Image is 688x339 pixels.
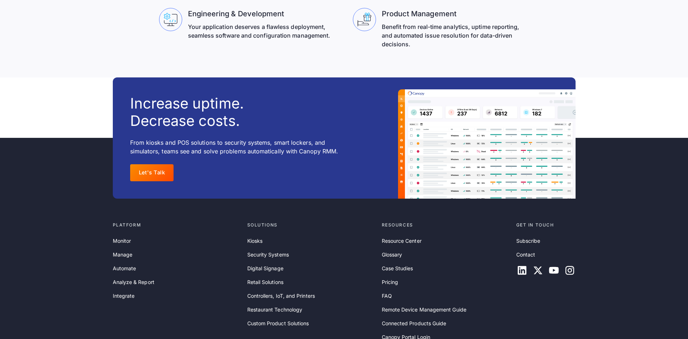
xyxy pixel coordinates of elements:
[516,251,535,259] a: Contact
[247,251,289,259] a: Security Systems
[516,222,576,228] div: Get in touch
[113,292,135,300] a: Integrate
[113,251,132,259] a: Manage
[247,237,262,245] a: Kiosks
[113,237,131,245] a: Monitor
[164,13,178,26] img: Canopy supports engineering and development teams
[382,292,392,300] a: FAQ
[382,264,413,272] a: Case Studies
[247,319,309,327] a: Custom Product Solutions
[382,306,466,314] a: Remote Device Management Guide
[398,89,576,198] img: A Canopy dashboard example
[113,264,136,272] a: Automate
[130,164,174,181] a: Let's Talk
[382,22,529,48] p: Benefit from real-time analytics, uptime reporting, and automated issue resolution for data-drive...
[113,222,242,228] div: Platform
[188,8,336,20] h3: Engineering & Development
[130,95,244,130] h3: Increase uptime. Decrease costs.
[382,251,402,259] a: Glossary
[247,306,303,314] a: Restaurant Technology
[382,237,422,245] a: Resource Center
[516,237,540,245] a: Subscribe
[247,264,283,272] a: Digital Signage
[188,22,336,40] p: Your application deserves a flawless deployment, seamless software and configuration management.
[130,138,352,156] p: From kiosks and POS solutions to security systems, smart lockers, and simulators, teams see and s...
[113,278,154,286] a: Analyze & Report
[247,222,376,228] div: Solutions
[382,8,529,20] h3: Product Management
[358,13,371,26] img: Canopy Supports Product Management Teams
[247,278,283,286] a: Retail Solutions
[382,222,510,228] div: Resources
[382,278,398,286] a: Pricing
[247,292,315,300] a: Controllers, IoT, and Printers
[382,319,446,327] a: Connected Products Guide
